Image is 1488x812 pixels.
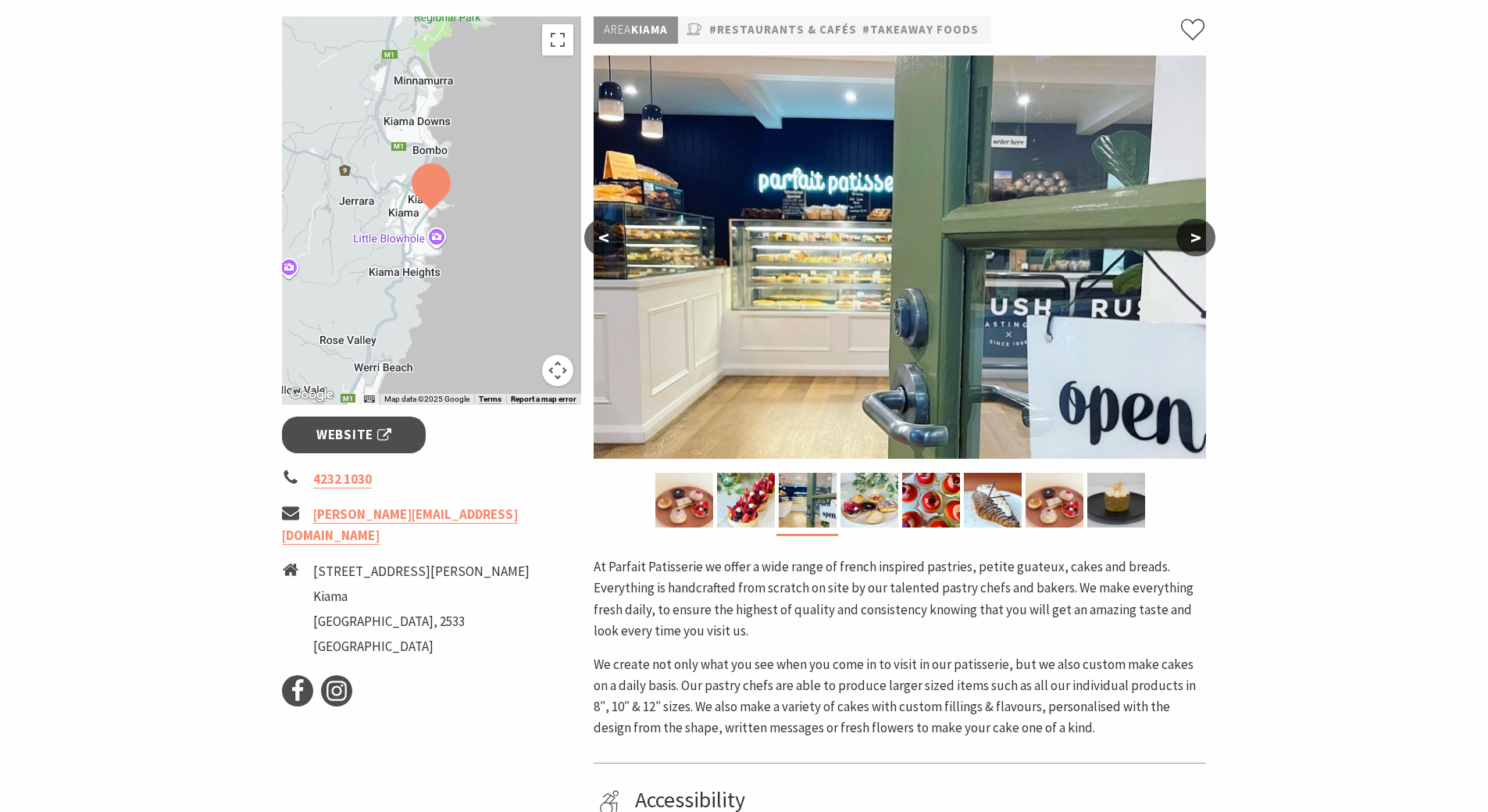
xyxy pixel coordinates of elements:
button: > [1176,219,1215,256]
li: [GEOGRAPHIC_DATA], 2533 [313,611,530,632]
a: [PERSON_NAME][EMAIL_ADDRESS][DOMAIN_NAME] [282,506,518,545]
button: < [584,219,623,256]
span: Area [604,22,631,37]
a: 4232 1030 [313,470,372,488]
li: [GEOGRAPHIC_DATA] [313,636,530,657]
button: Map camera controls [542,355,573,386]
a: #Takeaway Foods [862,20,979,40]
li: Kiama [313,586,530,607]
a: Website [282,417,426,453]
img: Google [286,385,337,405]
a: Terms (opens in new tab) [479,395,501,404]
p: At Parfait Patisserie we offer a wide range of french inspired pastries, petite guateux, cakes an... [594,556,1206,642]
a: Report a map error [511,395,576,404]
a: Open this area in Google Maps (opens a new window) [286,385,337,405]
a: #Restaurants & Cafés [709,20,857,40]
span: Website [316,424,391,445]
span: Map data ©2025 Google [384,395,469,403]
li: [STREET_ADDRESS][PERSON_NAME] [313,561,530,582]
p: Kiama [594,16,678,44]
img: orange and almond [1087,473,1145,528]
p: We create not only what you see when you come in to visit in our patisserie, but we also custom m... [594,654,1206,739]
button: Keyboard shortcuts [364,394,375,405]
button: Toggle fullscreen view [542,24,573,55]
